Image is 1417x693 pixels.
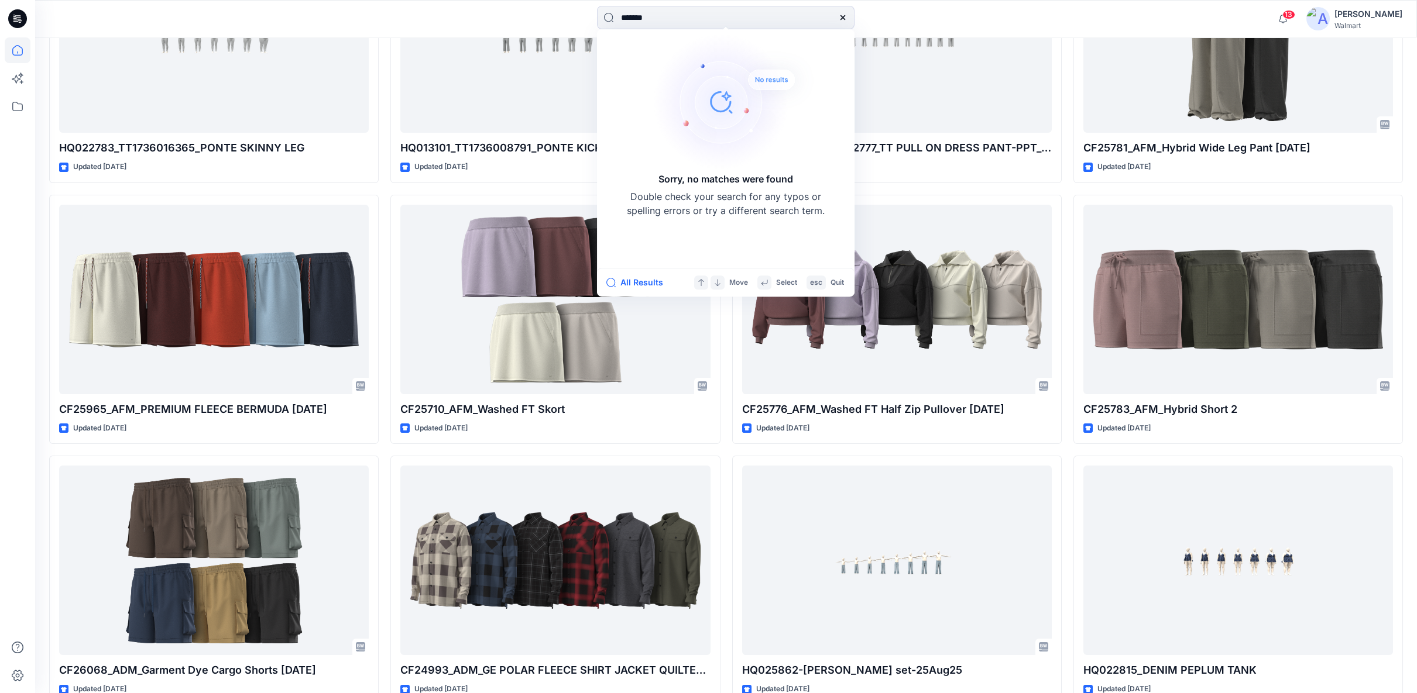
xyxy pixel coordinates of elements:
a: CF25710_AFM_Washed FT Skort [400,205,710,394]
span: 13 [1282,10,1295,19]
a: HQ025862-BAGGY DENIM JEAN-Size set-25Aug25 [742,466,1052,655]
p: Updated [DATE] [73,422,126,435]
button: All Results [606,275,671,289]
p: HQ022783_TT1736016365_PONTE SKINNY LEG [59,140,369,156]
p: CF25776_AFM_Washed FT Half Zip Pullover [DATE] [742,401,1052,418]
p: CF25965_AFM_PREMIUM FLEECE BERMUDA [DATE] [59,401,369,418]
div: [PERSON_NAME] [1334,7,1402,21]
img: Sorry, no matches were found [653,32,817,172]
img: avatar [1306,7,1330,30]
a: HQ022815_DENIM PEPLUM TANK [1083,466,1393,655]
p: Updated [DATE] [73,161,126,173]
h5: Sorry, no matches were found [658,172,793,186]
p: Updated [DATE] [414,422,468,435]
p: Updated [DATE] [1097,161,1151,173]
p: CF26068_ADM_Garment Dye Cargo Shorts [DATE] [59,662,369,678]
div: Walmart [1334,21,1402,30]
p: Updated [DATE] [414,161,468,173]
p: HQ022815_DENIM PEPLUM TANK [1083,662,1393,678]
a: CF24993_ADM_GE POLAR FLEECE SHIRT JACKET QUILTED LINING [400,466,710,655]
a: CF25965_AFM_PREMIUM FLEECE BERMUDA 24JUL25 [59,205,369,394]
p: Select [776,277,797,289]
p: esc [810,277,822,289]
a: CF26068_ADM_Garment Dye Cargo Shorts 28AUG25 [59,466,369,655]
a: CF25776_AFM_Washed FT Half Zip Pullover 26JUL25 [742,205,1052,394]
p: Double check your search for any typos or spelling errors or try a different search term. [626,189,825,218]
p: Updated [DATE] [1097,422,1151,435]
p: Quit [831,277,844,289]
p: HQ013101_TT1736008791_PONTE KICK FL [400,140,710,156]
p: CF25781_AFM_Hybrid Wide Leg Pant [DATE] [1083,140,1393,156]
a: CF25783_AFM_Hybrid Short 2 [1083,205,1393,394]
p: CF25783_AFM_Hybrid Short 2 [1083,401,1393,418]
p: Updated [DATE] [756,422,809,435]
p: TT1736016359_HQ022777_TT PULL ON DRESS PANT-PPT_Size set [742,140,1052,156]
p: CF25710_AFM_Washed FT Skort [400,401,710,418]
p: Move [729,277,748,289]
p: CF24993_ADM_GE POLAR FLEECE SHIRT JACKET QUILTED LINING [400,662,710,678]
p: HQ025862-[PERSON_NAME] set-25Aug25 [742,662,1052,678]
